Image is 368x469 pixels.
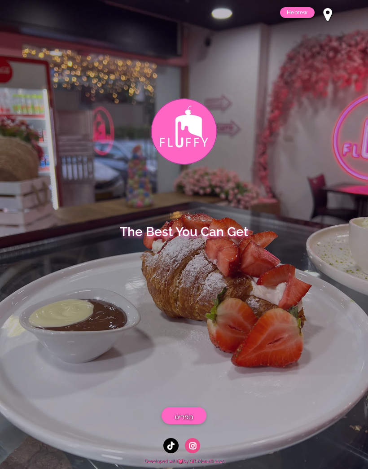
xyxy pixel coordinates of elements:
a: Hebrew [280,7,315,18]
span: Developed with [145,459,183,464]
a: תַפרִיט [162,407,206,424]
span: by QR-Menu [183,459,210,464]
span: תַפרִיט [175,412,194,423]
span: 2025 © [210,459,224,464]
a: 2025 ©Developed withby QR-Menu [28,455,341,467]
